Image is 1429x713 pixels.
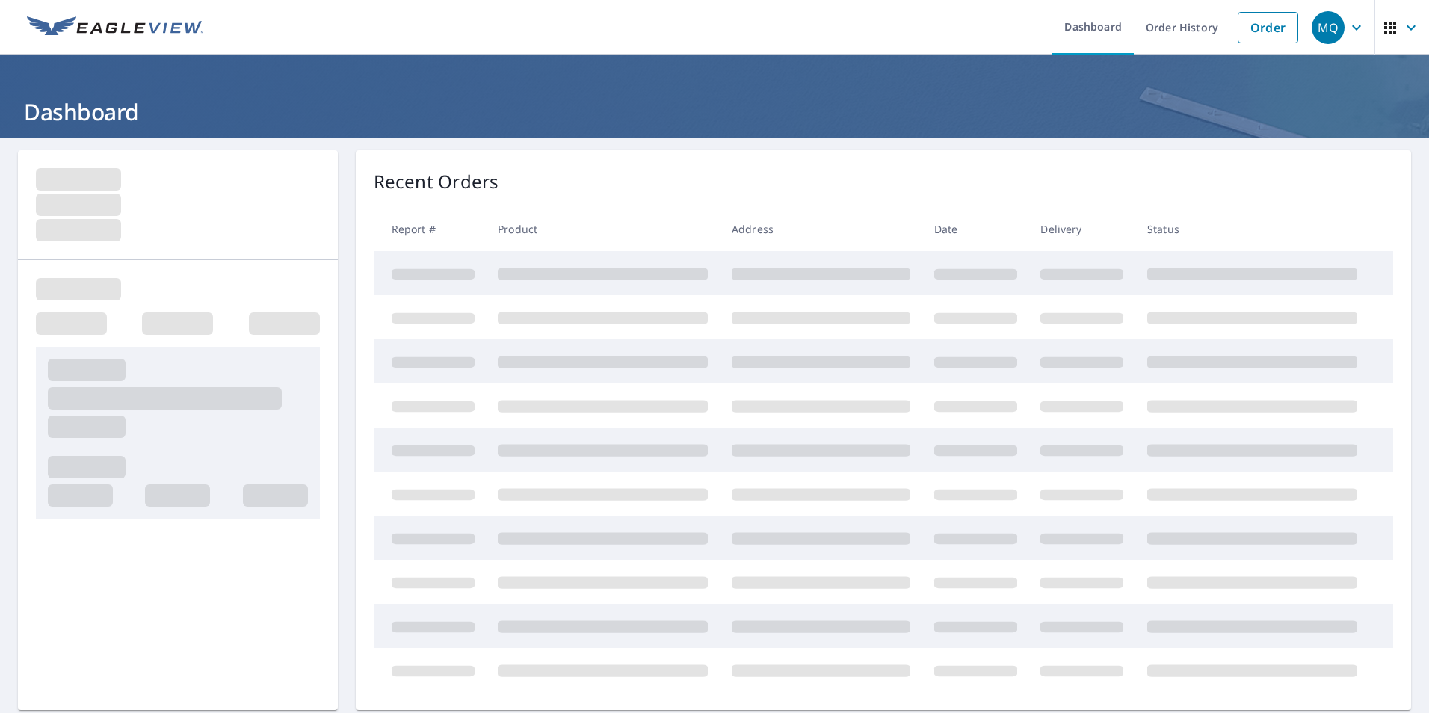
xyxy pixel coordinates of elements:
th: Product [486,207,720,251]
th: Status [1135,207,1369,251]
th: Date [922,207,1029,251]
h1: Dashboard [18,96,1411,127]
p: Recent Orders [374,168,499,195]
div: MQ [1312,11,1345,44]
th: Delivery [1028,207,1135,251]
th: Report # [374,207,487,251]
a: Order [1238,12,1298,43]
th: Address [720,207,922,251]
img: EV Logo [27,16,203,39]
